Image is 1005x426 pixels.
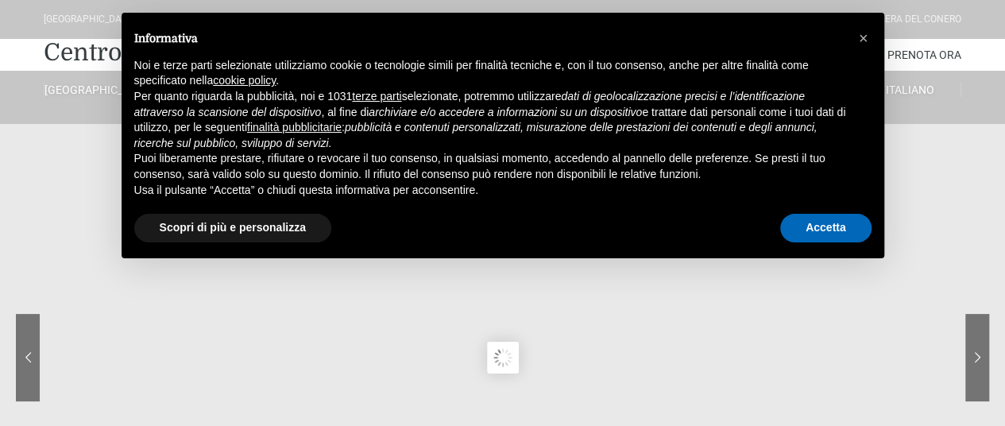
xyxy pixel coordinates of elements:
[134,151,846,182] p: Puoi liberamente prestare, rifiutare o revocare il tuo consenso, in qualsiasi momento, accedendo ...
[134,89,846,151] p: Per quanto riguarda la pubblicità, noi e 1031 selezionate, potremmo utilizzare , al fine di e tra...
[44,12,135,27] div: [GEOGRAPHIC_DATA]
[134,58,846,89] p: Noi e terze parti selezionate utilizziamo cookie o tecnologie simili per finalità tecniche e, con...
[134,32,846,45] h2: Informativa
[886,83,934,96] span: Italiano
[851,25,876,51] button: Chiudi questa informativa
[134,121,818,149] em: pubblicità e contenuti personalizzati, misurazione delle prestazioni dei contenuti e degli annunc...
[868,12,961,27] div: Riviera Del Conero
[887,39,961,71] a: Prenota Ora
[44,37,350,68] a: Centro Vacanze De Angelis
[134,183,846,199] p: Usa il pulsante “Accetta” o chiudi questa informativa per acconsentire.
[247,120,342,136] button: finalità pubblicitarie
[859,29,868,47] span: ×
[134,90,805,118] em: dati di geolocalizzazione precisi e l’identificazione attraverso la scansione del dispositivo
[780,214,872,242] button: Accetta
[860,83,961,97] a: Italiano
[44,83,145,97] a: [GEOGRAPHIC_DATA]
[369,106,642,118] em: archiviare e/o accedere a informazioni su un dispositivo
[213,74,276,87] a: cookie policy
[134,214,331,242] button: Scopri di più e personalizza
[352,89,401,105] button: terze parti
